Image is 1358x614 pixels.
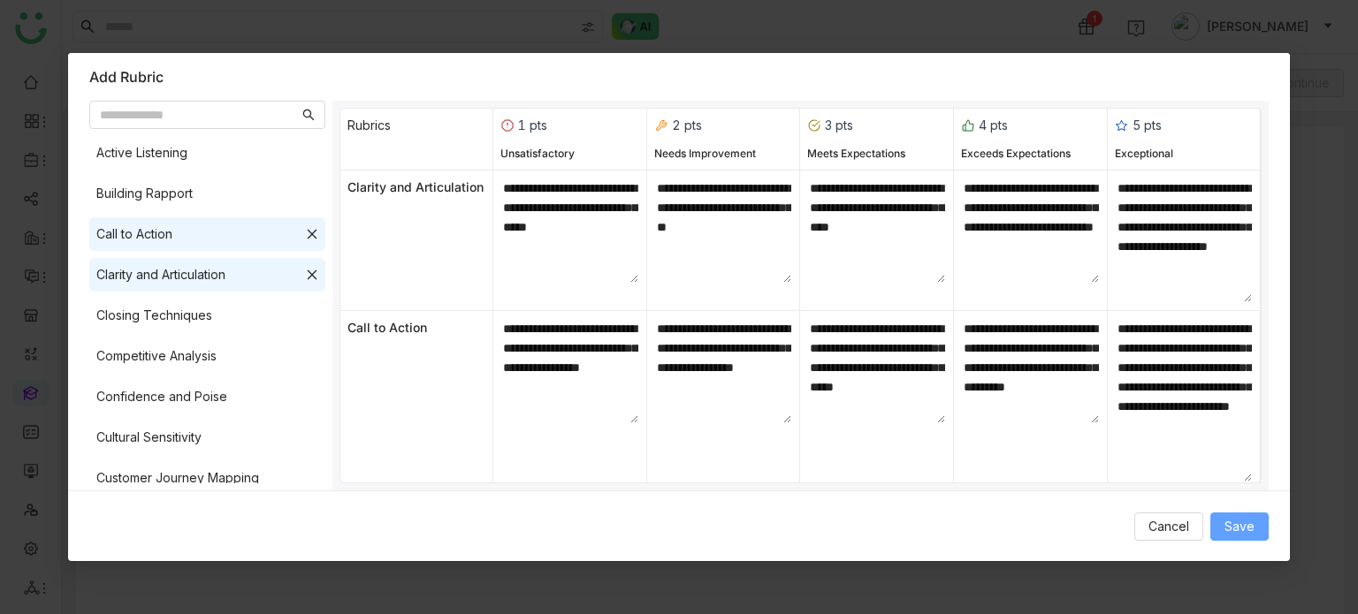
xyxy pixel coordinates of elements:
[961,146,1071,163] div: Exceeds Expectations
[1148,517,1189,536] span: Cancel
[807,118,821,133] img: rubric_3.svg
[500,118,515,133] img: rubric_1.svg
[96,265,225,284] div: Clarity and Articulation
[500,116,547,135] div: 1 pts
[500,146,575,163] div: Unsatisfactory
[340,311,494,489] div: Call to Action
[96,184,193,203] div: Building Rapport
[96,143,187,163] div: Active Listening
[961,118,975,133] img: rubric_4.svg
[1115,146,1173,163] div: Exceptional
[1115,116,1162,135] div: 5 pts
[340,171,494,310] div: Clarity and Articulation
[96,428,202,447] div: Cultural Sensitivity
[654,118,668,133] img: rubric_2.svg
[961,116,1008,135] div: 4 pts
[807,146,905,163] div: Meets Expectations
[1115,118,1129,133] img: rubric_5.svg
[96,306,212,325] div: Closing Techniques
[1134,512,1203,541] button: Cancel
[807,116,853,135] div: 3 pts
[1224,517,1255,536] span: Save
[96,224,172,244] div: Call to Action
[96,387,227,406] div: Confidence and Poise
[654,116,702,135] div: 2 pts
[340,109,494,170] div: Rubrics
[96,468,259,488] div: Customer Journey Mapping
[96,346,217,366] div: Competitive Analysis
[1210,512,1269,541] button: Save
[89,67,1269,87] div: Add Rubric
[654,146,756,163] div: Needs Improvement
